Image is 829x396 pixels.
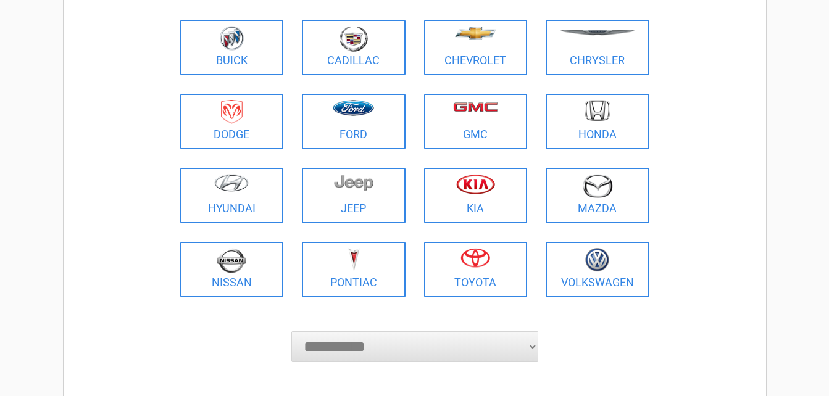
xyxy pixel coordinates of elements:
a: Nissan [180,242,284,297]
img: jeep [334,174,373,191]
a: Cadillac [302,20,406,75]
img: kia [456,174,495,194]
img: toyota [460,248,490,268]
a: Buick [180,20,284,75]
a: Chevrolet [424,20,528,75]
img: mazda [582,174,613,198]
a: Kia [424,168,528,223]
img: chrysler [560,30,635,36]
a: Toyota [424,242,528,297]
img: nissan [217,248,246,273]
img: gmc [453,102,498,112]
a: Dodge [180,94,284,149]
a: Jeep [302,168,406,223]
img: hyundai [214,174,249,192]
a: Hyundai [180,168,284,223]
img: ford [333,100,374,116]
a: Chrysler [546,20,649,75]
a: Honda [546,94,649,149]
a: Mazda [546,168,649,223]
a: Pontiac [302,242,406,297]
img: cadillac [340,26,368,52]
img: dodge [221,100,243,124]
a: Volkswagen [546,242,649,297]
a: GMC [424,94,528,149]
img: honda [585,100,610,122]
img: buick [220,26,244,51]
img: pontiac [348,248,360,271]
img: chevrolet [455,27,496,40]
a: Ford [302,94,406,149]
img: volkswagen [585,248,609,272]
